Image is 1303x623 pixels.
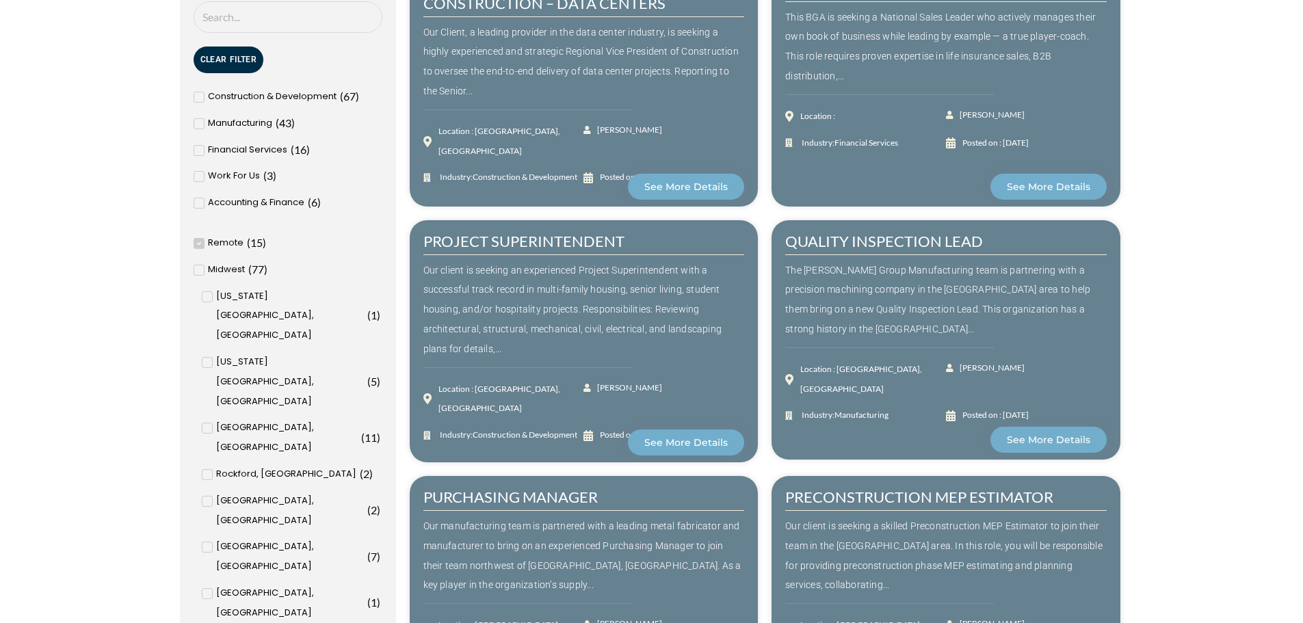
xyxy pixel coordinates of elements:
[291,116,295,129] span: )
[279,116,291,129] span: 43
[377,550,380,563] span: )
[363,467,369,480] span: 2
[294,143,306,156] span: 16
[343,90,356,103] span: 67
[377,596,380,609] span: )
[367,375,371,388] span: (
[216,583,364,623] span: [GEOGRAPHIC_DATA], [GEOGRAPHIC_DATA]
[317,196,321,209] span: )
[208,87,337,107] span: Construction & Development
[194,47,264,73] button: Clear Filter
[371,550,377,563] span: 7
[247,236,250,249] span: (
[371,308,377,321] span: 1
[377,375,380,388] span: )
[216,287,364,345] span: [US_STATE][GEOGRAPHIC_DATA], [GEOGRAPHIC_DATA]
[208,233,244,253] span: Remote
[208,260,245,280] span: Midwest
[371,596,377,609] span: 1
[216,418,358,458] span: [GEOGRAPHIC_DATA], [GEOGRAPHIC_DATA]
[377,308,380,321] span: )
[267,169,273,182] span: 3
[367,308,371,321] span: (
[194,1,382,34] input: Search Job
[216,537,364,576] span: [GEOGRAPHIC_DATA], [GEOGRAPHIC_DATA]
[263,169,267,182] span: (
[216,352,364,411] span: [US_STATE][GEOGRAPHIC_DATA], [GEOGRAPHIC_DATA]
[208,166,260,186] span: Work For Us
[308,196,311,209] span: (
[311,196,317,209] span: 6
[248,263,252,276] span: (
[263,236,266,249] span: )
[377,503,380,516] span: )
[291,143,294,156] span: (
[264,263,267,276] span: )
[356,90,359,103] span: )
[371,375,377,388] span: 5
[377,431,380,444] span: )
[273,169,276,182] span: )
[276,116,279,129] span: (
[367,596,371,609] span: (
[252,263,264,276] span: 77
[369,467,373,480] span: )
[365,431,377,444] span: 11
[361,431,365,444] span: (
[216,491,364,531] span: [GEOGRAPHIC_DATA], [GEOGRAPHIC_DATA]
[371,503,377,516] span: 2
[306,143,310,156] span: )
[208,114,272,133] span: Manufacturing
[208,193,304,213] span: Accounting & Finance
[367,503,371,516] span: (
[216,464,356,484] span: Rockford, [GEOGRAPHIC_DATA]
[250,236,263,249] span: 15
[367,550,371,563] span: (
[340,90,343,103] span: (
[208,140,287,160] span: Financial Services
[360,467,363,480] span: (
